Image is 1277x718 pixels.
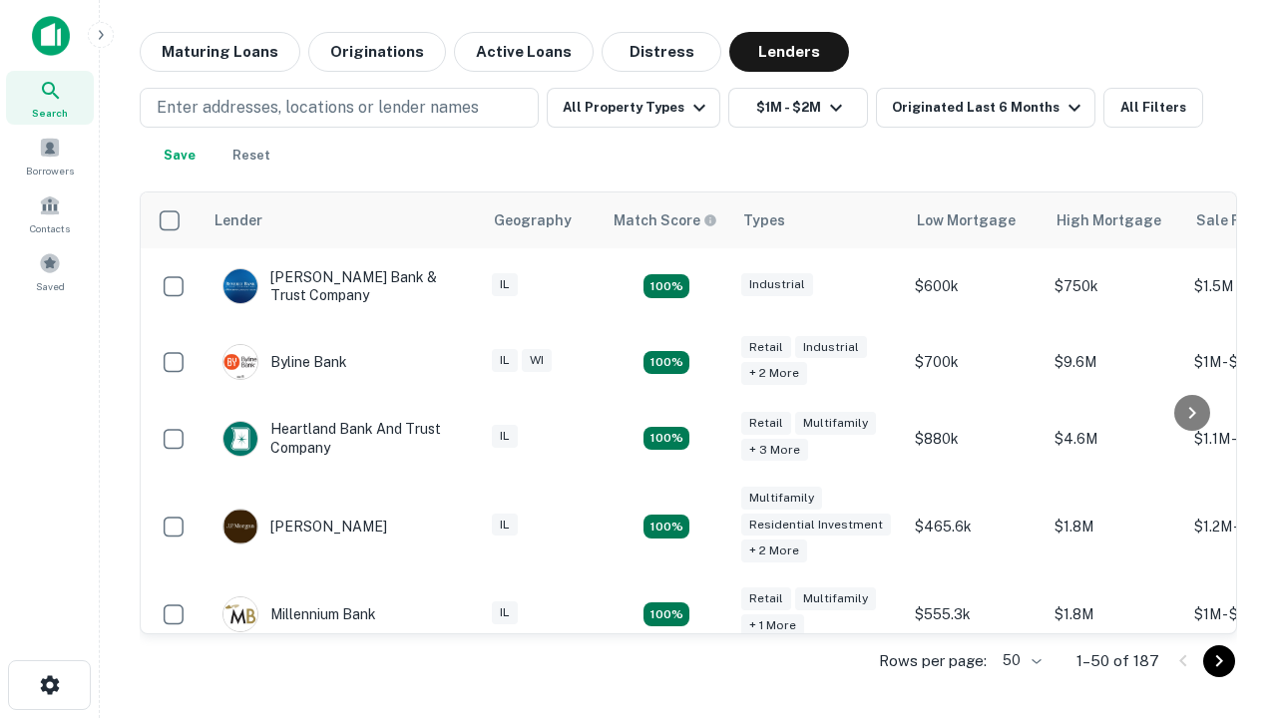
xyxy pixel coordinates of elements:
a: Contacts [6,186,94,240]
div: Millennium Bank [222,596,376,632]
button: $1M - $2M [728,88,868,128]
div: Originated Last 6 Months [892,96,1086,120]
div: Industrial [795,336,867,359]
a: Borrowers [6,129,94,182]
div: Byline Bank [222,344,347,380]
span: Borrowers [26,163,74,179]
th: Geography [482,192,602,248]
td: $4.6M [1045,400,1184,476]
div: IL [492,601,518,624]
div: Retail [741,336,791,359]
div: 50 [995,646,1045,675]
span: Contacts [30,220,70,236]
td: $1.8M [1045,477,1184,577]
a: Saved [6,244,94,298]
td: $880k [905,400,1045,476]
td: $9.6M [1045,324,1184,400]
div: Industrial [741,273,813,296]
button: Enter addresses, locations or lender names [140,88,539,128]
div: Matching Properties: 27, hasApolloMatch: undefined [643,515,689,538]
div: High Mortgage [1057,208,1161,232]
button: Go to next page [1203,645,1235,677]
div: Retail [741,412,791,435]
div: Matching Properties: 18, hasApolloMatch: undefined [643,427,689,451]
div: IL [492,349,518,372]
div: Multifamily [741,487,822,510]
td: $465.6k [905,477,1045,577]
td: $1.8M [1045,576,1184,652]
div: Retail [741,587,791,610]
div: IL [492,425,518,448]
div: Matching Properties: 20, hasApolloMatch: undefined [643,351,689,375]
div: [PERSON_NAME] [222,509,387,544]
td: $555.3k [905,576,1045,652]
div: Lender [214,208,262,232]
h6: Match Score [614,209,713,231]
img: capitalize-icon.png [32,16,70,56]
button: Originated Last 6 Months [876,88,1095,128]
a: Search [6,71,94,125]
td: $600k [905,248,1045,324]
div: Heartland Bank And Trust Company [222,420,462,456]
button: Save your search to get updates of matches that match your search criteria. [148,136,212,176]
td: $750k [1045,248,1184,324]
div: Low Mortgage [917,208,1016,232]
button: All Filters [1103,88,1203,128]
button: Distress [602,32,721,72]
div: Capitalize uses an advanced AI algorithm to match your search with the best lender. The match sco... [614,209,717,231]
div: Types [743,208,785,232]
img: picture [223,422,257,456]
div: + 3 more [741,439,808,462]
button: Originations [308,32,446,72]
div: + 2 more [741,539,807,562]
div: Multifamily [795,587,876,610]
p: Rows per page: [879,649,987,673]
button: Maturing Loans [140,32,300,72]
div: Matching Properties: 28, hasApolloMatch: undefined [643,274,689,298]
div: Residential Investment [741,514,891,537]
div: + 2 more [741,362,807,385]
img: picture [223,597,257,631]
div: [PERSON_NAME] Bank & Trust Company [222,268,462,304]
button: Reset [219,136,283,176]
div: IL [492,514,518,537]
img: picture [223,345,257,379]
div: Matching Properties: 16, hasApolloMatch: undefined [643,602,689,626]
th: Types [731,192,905,248]
div: + 1 more [741,614,804,637]
img: picture [223,510,257,543]
span: Search [32,105,68,121]
div: WI [522,349,552,372]
th: Capitalize uses an advanced AI algorithm to match your search with the best lender. The match sco... [602,192,731,248]
button: Active Loans [454,32,594,72]
img: picture [223,269,257,303]
div: Geography [494,208,572,232]
th: Low Mortgage [905,192,1045,248]
th: High Mortgage [1045,192,1184,248]
button: All Property Types [547,88,720,128]
span: Saved [36,278,65,294]
p: Enter addresses, locations or lender names [157,96,479,120]
th: Lender [203,192,482,248]
td: $700k [905,324,1045,400]
p: 1–50 of 187 [1076,649,1159,673]
div: IL [492,273,518,296]
iframe: Chat Widget [1177,495,1277,590]
button: Lenders [729,32,849,72]
div: Multifamily [795,412,876,435]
